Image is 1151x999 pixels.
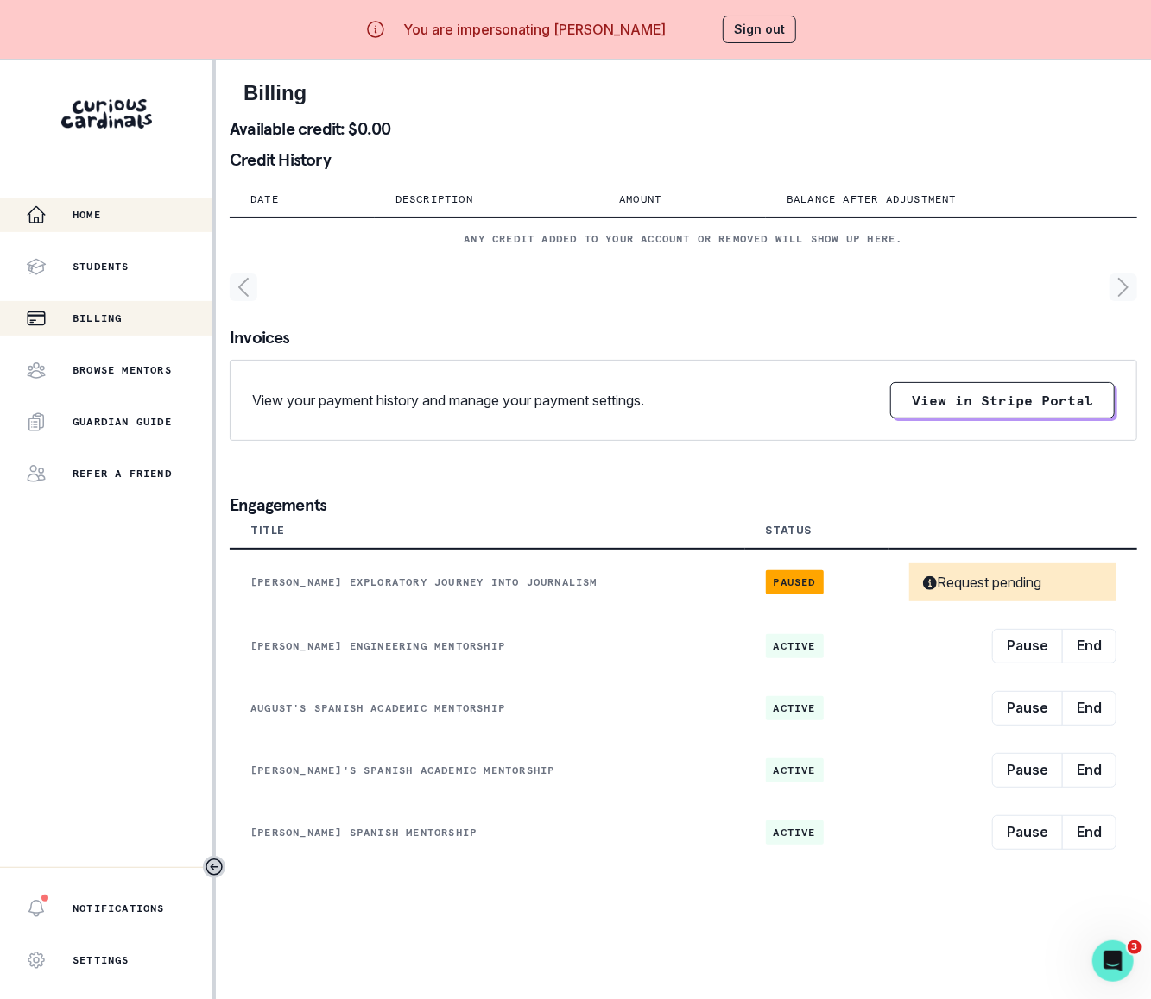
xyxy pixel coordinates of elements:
p: Engagements [230,496,1137,513]
p: Home [73,208,101,222]
button: Sign out [723,16,796,43]
button: Pause [992,815,1063,850]
span: paused [766,570,824,594]
span: 3 [1128,940,1142,954]
p: Browse Mentors [73,363,172,377]
p: Notifications [73,902,165,915]
span: active [766,696,824,720]
button: Toggle sidebar [203,856,225,878]
span: active [766,634,824,658]
p: Any credit added to your account or removed will show up here. [250,232,1116,246]
p: Request pending [923,574,1041,591]
p: Settings [73,953,130,967]
p: Invoices [230,329,1137,346]
svg: page right [1110,273,1137,301]
button: End [1062,629,1116,663]
button: Pause [992,753,1063,788]
button: Pause [992,629,1063,663]
svg: page left [230,273,257,301]
p: You are impersonating [PERSON_NAME] [403,19,666,40]
p: Balance after adjustment [787,192,957,206]
p: [PERSON_NAME] Exploratory Journey Into Journalism [250,575,724,589]
div: Title [250,524,285,537]
p: Amount [619,192,661,206]
p: [PERSON_NAME] Engineering Mentorship [250,639,724,653]
p: Credit History [230,151,1137,168]
div: Status [766,524,813,537]
button: End [1062,815,1116,850]
p: Date [250,192,279,206]
img: Curious Cardinals Logo [61,99,152,129]
p: August's Spanish Academic Mentorship [250,701,724,715]
p: Billing [73,311,122,325]
button: View in Stripe Portal [890,382,1115,418]
p: [PERSON_NAME] Spanish Mentorship [250,826,724,839]
p: [PERSON_NAME]'s Spanish Academic Mentorship [250,763,724,777]
button: End [1062,753,1116,788]
p: Description [395,192,473,206]
p: Students [73,260,130,273]
span: active [766,758,824,782]
button: Pause [992,691,1063,726]
p: Guardian Guide [73,415,172,429]
iframe: Intercom live chat [1092,940,1134,982]
p: View your payment history and manage your payment settings. [252,390,644,411]
p: Refer a friend [73,467,172,481]
p: Available credit: $0.00 [230,120,1137,137]
h2: Billing [243,81,1123,106]
span: active [766,820,824,845]
button: End [1062,691,1116,726]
